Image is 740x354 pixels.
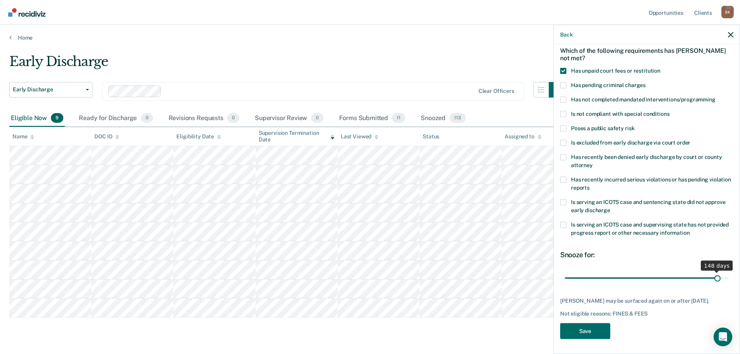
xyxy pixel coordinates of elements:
[560,310,733,317] div: Not eligible reasons: FINES & FEES
[571,139,690,145] span: Is excluded from early discharge via court order
[571,96,716,102] span: Has not completed mandated interventions/programming
[571,110,669,117] span: Is not compliant with special conditions
[571,221,729,235] span: Is serving an ICOTS case and supervising state has not provided progress report or other necessar...
[9,110,65,127] div: Eligible Now
[721,6,734,18] div: S K
[701,260,733,270] div: 148 days
[77,110,154,127] div: Ready for Discharge
[141,113,153,123] span: 0
[479,88,514,94] div: Clear officers
[571,125,634,131] span: Poses a public safety risk
[505,133,541,140] div: Assigned to
[392,113,405,123] span: 11
[12,133,34,140] div: Name
[560,40,733,68] div: Which of the following requirements has [PERSON_NAME] not met?
[227,113,239,123] span: 0
[176,133,221,140] div: Eligibility Date
[721,6,734,18] button: Profile dropdown button
[560,250,733,259] div: Snooze for:
[560,31,573,38] button: Back
[9,54,564,76] div: Early Discharge
[571,67,660,73] span: Has unpaid court fees or restitution
[9,34,731,41] a: Home
[8,8,45,17] img: Recidiviz
[571,176,731,190] span: Has recently incurred serious violations or has pending violation reports
[571,153,722,168] span: Has recently been denied early discharge by court or county attorney
[259,130,334,143] div: Supervision Termination Date
[423,133,439,140] div: Status
[419,110,467,127] div: Snoozed
[560,323,610,339] button: Save
[571,199,725,213] span: Is serving an ICOTS case and sentencing state did not approve early discharge
[167,110,241,127] div: Revisions Requests
[94,133,119,140] div: DOC ID
[311,113,323,123] span: 0
[449,113,466,123] span: 113
[341,133,378,140] div: Last Viewed
[338,110,407,127] div: Forms Submitted
[714,328,732,346] div: Open Intercom Messenger
[13,86,83,93] span: Early Discharge
[253,110,325,127] div: Supervisor Review
[571,82,646,88] span: Has pending criminal charges
[51,113,63,123] span: 9
[560,297,733,304] div: [PERSON_NAME] may be surfaced again on or after [DATE].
